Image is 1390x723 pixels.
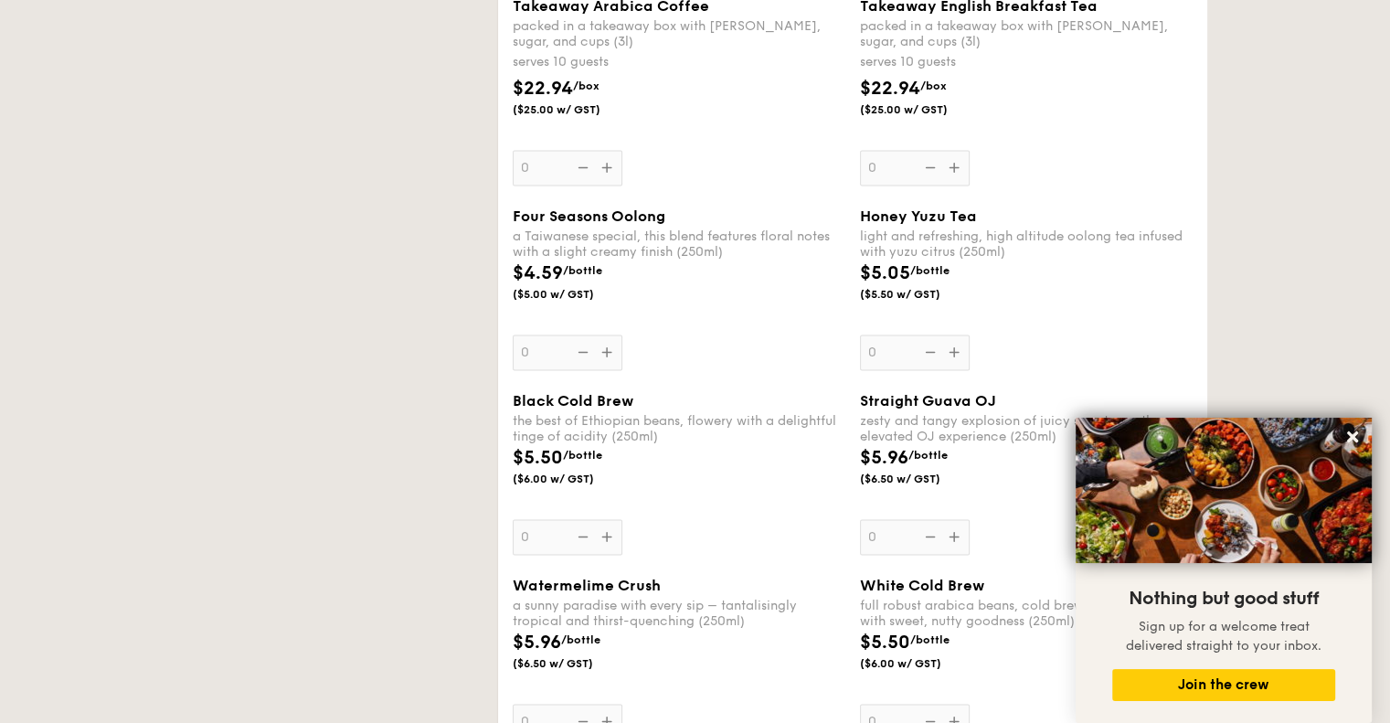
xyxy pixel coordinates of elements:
span: ($6.00 w/ GST) [513,472,637,486]
span: /bottle [910,633,950,646]
span: Nothing but good stuff [1129,588,1319,610]
span: /bottle [910,264,950,277]
button: Join the crew [1112,669,1335,701]
span: /bottle [563,264,602,277]
span: /box [920,80,947,92]
span: Four Seasons Oolong [513,207,665,225]
div: the best of Ethiopian beans, flowery with a delightful tinge of acidity (250ml) [513,413,845,444]
span: White Cold Brew [860,577,984,594]
span: ($5.50 w/ GST) [860,287,984,302]
div: serves 10 guests [513,53,845,71]
span: Watermelime Crush [513,577,661,594]
span: $5.50 [860,632,910,654]
span: $22.94 [860,78,920,100]
button: Close [1338,422,1367,452]
span: Sign up for a welcome treat delivered straight to your inbox. [1126,619,1321,654]
span: ($6.00 w/ GST) [860,656,984,671]
span: $5.05 [860,262,910,284]
span: ($6.50 w/ GST) [513,656,637,671]
div: full robust arabica beans, cold brewed and packed with sweet, nutty goodness (250ml) [860,598,1193,629]
span: ($25.00 w/ GST) [513,102,637,117]
span: /bottle [908,449,948,462]
div: light and refreshing, high altitude oolong tea infused with yuzu citrus (250ml) [860,229,1193,260]
span: $5.50 [513,447,563,469]
span: $5.96 [513,632,561,654]
span: $22.94 [513,78,573,100]
span: /box [573,80,600,92]
span: Straight Guava OJ [860,392,996,409]
div: a Taiwanese special, this blend features floral notes with a slight creamy finish (250ml) [513,229,845,260]
span: ($25.00 w/ GST) [860,102,984,117]
span: Honey Yuzu Tea [860,207,977,225]
span: $4.59 [513,262,563,284]
div: packed in a takeaway box with [PERSON_NAME], sugar, and cups (3l) [513,18,845,49]
img: DSC07876-Edit02-Large.jpeg [1076,418,1372,563]
div: packed in a takeaway box with [PERSON_NAME], sugar, and cups (3l) [860,18,1193,49]
div: a sunny paradise with every sip – tantalisingly tropical and thirst-quenching (250ml) [513,598,845,629]
div: zesty and tangy explosion of juicy sweetness, the elevated OJ experience (250ml) [860,413,1193,444]
span: $5.96 [860,447,908,469]
span: /bottle [563,449,602,462]
span: /bottle [561,633,600,646]
span: Black Cold Brew [513,392,633,409]
div: serves 10 guests [860,53,1193,71]
span: ($5.00 w/ GST) [513,287,637,302]
span: ($6.50 w/ GST) [860,472,984,486]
